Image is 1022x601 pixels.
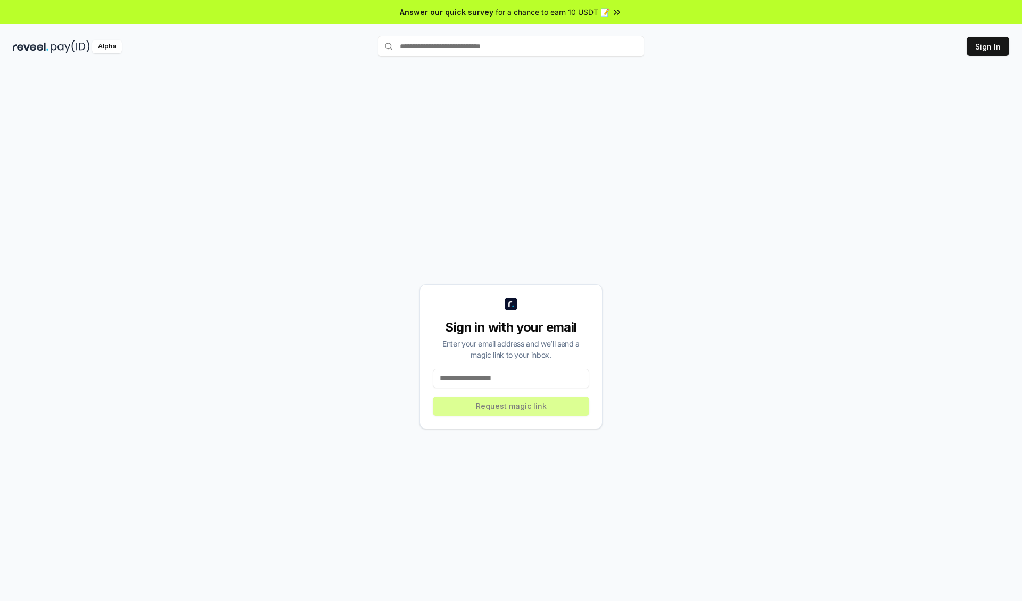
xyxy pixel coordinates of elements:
button: Sign In [967,37,1009,56]
img: logo_small [505,298,517,310]
img: pay_id [51,40,90,53]
span: Answer our quick survey [400,6,493,18]
div: Alpha [92,40,122,53]
div: Enter your email address and we’ll send a magic link to your inbox. [433,338,589,360]
span: for a chance to earn 10 USDT 📝 [496,6,609,18]
div: Sign in with your email [433,319,589,336]
img: reveel_dark [13,40,48,53]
